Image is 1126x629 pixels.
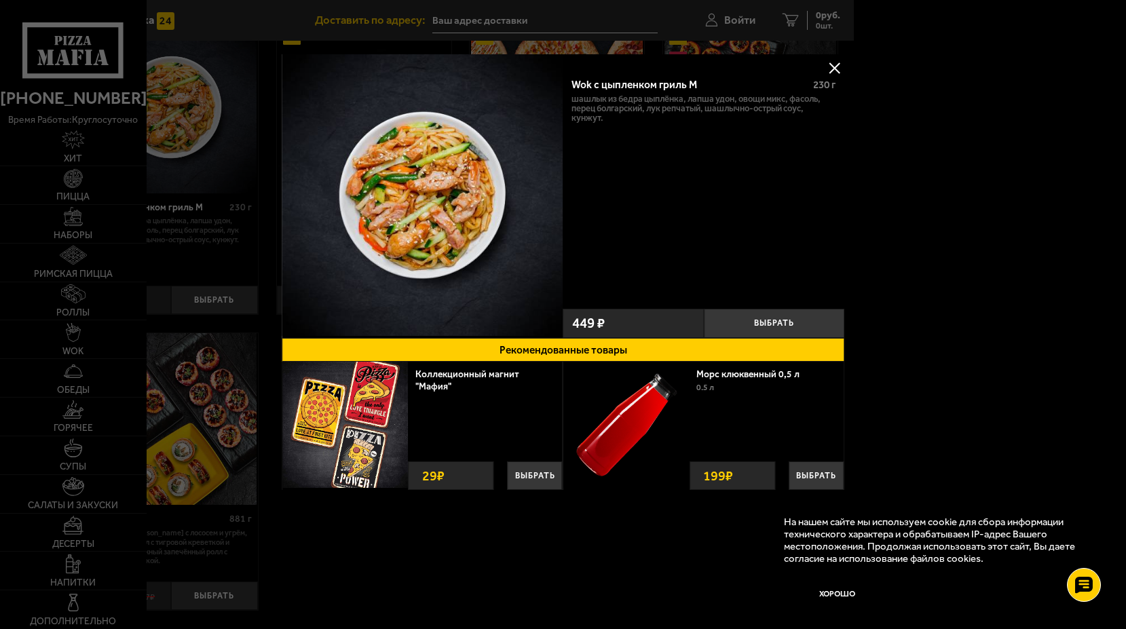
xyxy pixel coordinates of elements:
a: Морс клюквенный 0,5 л [696,368,811,380]
img: Wok с цыпленком гриль M [282,54,563,336]
button: Выбрать [789,461,844,490]
div: Wok с цыпленком гриль M [571,79,802,92]
strong: 29 ₽ [419,462,448,489]
span: 449 ₽ [572,316,605,330]
a: Wok с цыпленком гриль M [282,54,563,338]
span: 0.5 л [696,383,714,392]
p: На нашем сайте мы используем cookie для сбора информации технического характера и обрабатываем IP... [784,516,1090,565]
button: Выбрать [704,309,844,337]
button: Рекомендованные товары [282,338,845,362]
span: 230 г [813,78,836,91]
button: Хорошо [784,577,890,612]
p: шашлык из бедра цыплёнка, лапша удон, овощи микс, фасоль, перец болгарский, лук репчатый, шашлычн... [571,94,836,122]
button: Выбрать [508,461,563,490]
strong: 199 ₽ [700,462,736,489]
a: Коллекционный магнит "Мафия" [415,368,519,392]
